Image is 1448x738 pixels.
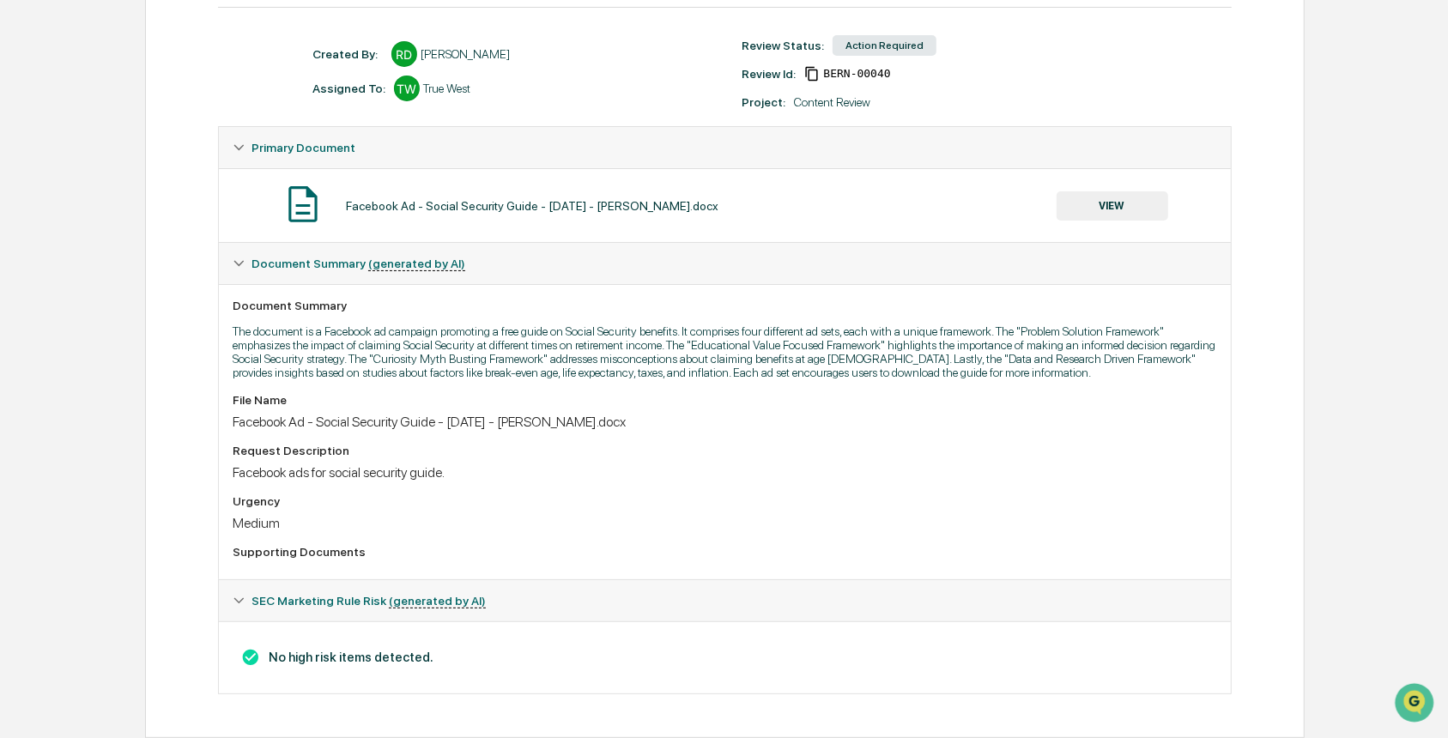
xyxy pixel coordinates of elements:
[142,216,213,233] span: Attestations
[219,621,1231,693] div: Document Summary (generated by AI)
[742,39,824,52] div: Review Status:
[121,290,208,304] a: Powered byPylon
[58,131,282,148] div: Start new chat
[219,127,1231,168] div: Primary Document
[171,291,208,304] span: Pylon
[233,299,1217,312] div: Document Summary
[34,216,111,233] span: Preclearance
[17,251,31,264] div: 🔎
[282,183,324,226] img: Document Icon
[233,545,1217,559] div: Supporting Documents
[10,242,115,273] a: 🔎Data Lookup
[389,594,486,608] u: (generated by AI)
[312,82,385,95] div: Assigned To:
[833,35,936,56] div: Action Required
[292,136,312,157] button: Start new chat
[34,249,108,266] span: Data Lookup
[17,218,31,232] div: 🖐️
[233,648,1217,667] h3: No high risk items detected.
[118,209,220,240] a: 🗄️Attestations
[233,444,1217,457] div: Request Description
[823,67,890,81] span: 87e7f573-0fe8-4933-967c-3a9680e0f5d5
[1393,681,1439,728] iframe: Open customer support
[124,218,138,232] div: 🗄️
[233,515,1217,531] div: Medium
[312,47,383,61] div: Created By: ‎ ‎
[391,41,417,67] div: RD
[233,494,1217,508] div: Urgency
[219,580,1231,621] div: SEC Marketing Rule Risk (generated by AI)
[423,82,470,95] div: True West
[219,284,1231,579] div: Document Summary (generated by AI)
[17,131,48,162] img: 1746055101610-c473b297-6a78-478c-a979-82029cc54cd1
[17,36,312,64] p: How can we help?
[233,324,1217,379] p: The document is a Facebook ad campaign promoting a free guide on Social Security benefits. It com...
[346,199,718,213] div: Facebook Ad - Social Security Guide - [DATE] - [PERSON_NAME].docx
[219,168,1231,242] div: Primary Document
[794,95,870,109] div: Content Review
[394,76,420,101] div: TW
[219,243,1231,284] div: Document Summary (generated by AI)
[251,141,355,154] span: Primary Document
[251,257,465,270] span: Document Summary
[742,67,796,81] div: Review Id:
[233,414,1217,430] div: Facebook Ad - Social Security Guide - [DATE] - [PERSON_NAME].docx
[233,464,1217,481] div: Facebook ads for social security guide.
[421,47,510,61] div: [PERSON_NAME]
[58,148,217,162] div: We're available if you need us!
[10,209,118,240] a: 🖐️Preclearance
[251,594,486,608] span: SEC Marketing Rule Risk
[1057,191,1168,221] button: VIEW
[742,95,785,109] div: Project:
[368,257,465,271] u: (generated by AI)
[233,393,1217,407] div: File Name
